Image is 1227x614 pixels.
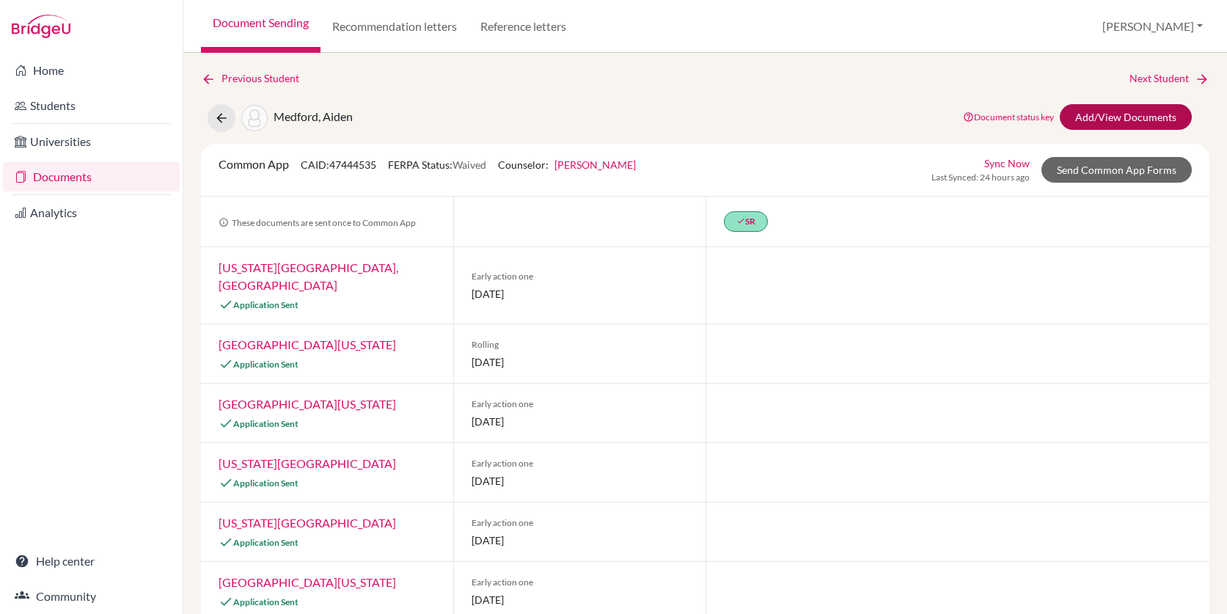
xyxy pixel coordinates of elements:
i: done [736,216,745,225]
a: Community [3,582,180,611]
a: [GEOGRAPHIC_DATA][US_STATE] [219,575,396,589]
span: [DATE] [472,354,688,370]
a: Analytics [3,198,180,227]
span: Application Sent [233,478,298,489]
a: Students [3,91,180,120]
span: CAID: 47444535 [301,158,376,171]
a: Universities [3,127,180,156]
span: [DATE] [472,286,688,301]
a: Sync Now [984,156,1030,171]
span: [DATE] [472,533,688,548]
a: doneSR [724,211,768,232]
span: Application Sent [233,299,298,310]
span: These documents are sent once to Common App [219,217,416,228]
a: [US_STATE][GEOGRAPHIC_DATA] [219,516,396,530]
span: [DATE] [472,592,688,607]
a: Send Common App Forms [1041,157,1192,183]
a: [GEOGRAPHIC_DATA][US_STATE] [219,397,396,411]
span: Application Sent [233,359,298,370]
span: Last Synced: 24 hours ago [931,171,1030,184]
span: Counselor: [498,158,636,171]
span: Common App [219,157,289,171]
span: Early action one [472,270,688,283]
span: Early action one [472,516,688,530]
span: Early action one [472,398,688,411]
button: [PERSON_NAME] [1096,12,1209,40]
a: Help center [3,547,180,576]
span: Application Sent [233,418,298,429]
a: [PERSON_NAME] [554,158,636,171]
span: FERPA Status: [388,158,486,171]
a: Document status key [963,112,1054,123]
a: [US_STATE][GEOGRAPHIC_DATA] [219,456,396,470]
span: Early action one [472,457,688,470]
span: Early action one [472,576,688,589]
span: Medford, Aiden [274,109,353,123]
a: Add/View Documents [1060,104,1192,130]
a: Previous Student [201,70,311,87]
a: [US_STATE][GEOGRAPHIC_DATA], [GEOGRAPHIC_DATA] [219,260,398,292]
span: Application Sent [233,596,298,607]
span: Rolling [472,338,688,351]
span: Waived [453,158,486,171]
span: [DATE] [472,473,688,489]
a: Documents [3,162,180,191]
img: Bridge-U [12,15,70,38]
span: Application Sent [233,537,298,548]
a: [GEOGRAPHIC_DATA][US_STATE] [219,337,396,351]
a: Home [3,56,180,85]
span: [DATE] [472,414,688,429]
a: Next Student [1129,70,1209,87]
